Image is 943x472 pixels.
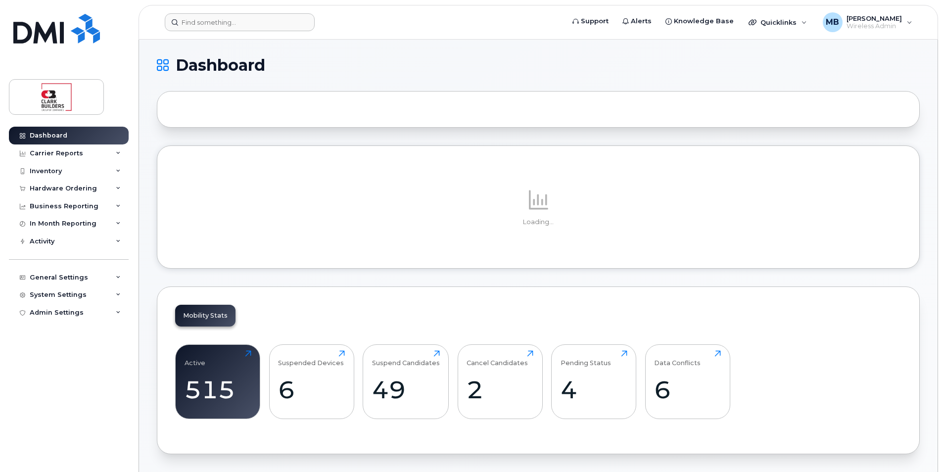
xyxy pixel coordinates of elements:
iframe: Messenger Launcher [900,429,936,465]
div: 49 [372,375,440,404]
div: Pending Status [561,350,611,367]
a: Data Conflicts6 [654,350,721,414]
p: Loading... [175,218,901,227]
div: Active [185,350,205,367]
div: 2 [467,375,533,404]
a: Suspended Devices6 [278,350,345,414]
span: Dashboard [176,58,265,73]
div: Data Conflicts [654,350,701,367]
a: Active515 [185,350,251,414]
div: 6 [278,375,345,404]
div: Suspended Devices [278,350,344,367]
a: Cancel Candidates2 [467,350,533,414]
div: 4 [561,375,627,404]
a: Suspend Candidates49 [372,350,440,414]
div: Cancel Candidates [467,350,528,367]
div: 515 [185,375,251,404]
a: Pending Status4 [561,350,627,414]
div: 6 [654,375,721,404]
div: Suspend Candidates [372,350,440,367]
